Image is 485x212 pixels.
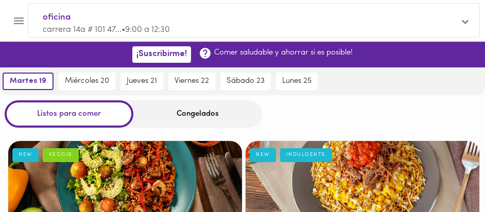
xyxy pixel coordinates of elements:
span: sábado 23 [227,77,265,86]
span: viernes 22 [175,77,209,86]
button: miércoles 20 [59,73,115,90]
div: Congelados [133,100,262,128]
button: Menu [6,8,31,33]
span: oficina [43,11,455,24]
button: jueves 21 [120,73,163,90]
div: VEGGIE [43,148,79,162]
span: miércoles 20 [65,77,109,86]
p: Comer saludable y ahorrar si es posible! [214,47,353,58]
div: INDULGENTE [280,148,332,162]
span: jueves 21 [127,77,157,86]
div: NEW [250,148,276,162]
button: martes 19 [3,73,54,90]
span: lunes 25 [282,77,311,86]
iframe: Messagebird Livechat Widget [436,163,485,212]
span: carrera 14a # 101 47... • 9:00 a 12:30 [43,26,170,34]
button: ¡Suscribirme! [132,46,191,62]
span: martes 19 [10,77,46,86]
button: lunes 25 [276,73,318,90]
button: sábado 23 [220,73,271,90]
div: Listos para comer [5,100,133,128]
span: ¡Suscribirme! [136,49,187,59]
button: viernes 22 [168,73,215,90]
div: NEW [12,148,39,162]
